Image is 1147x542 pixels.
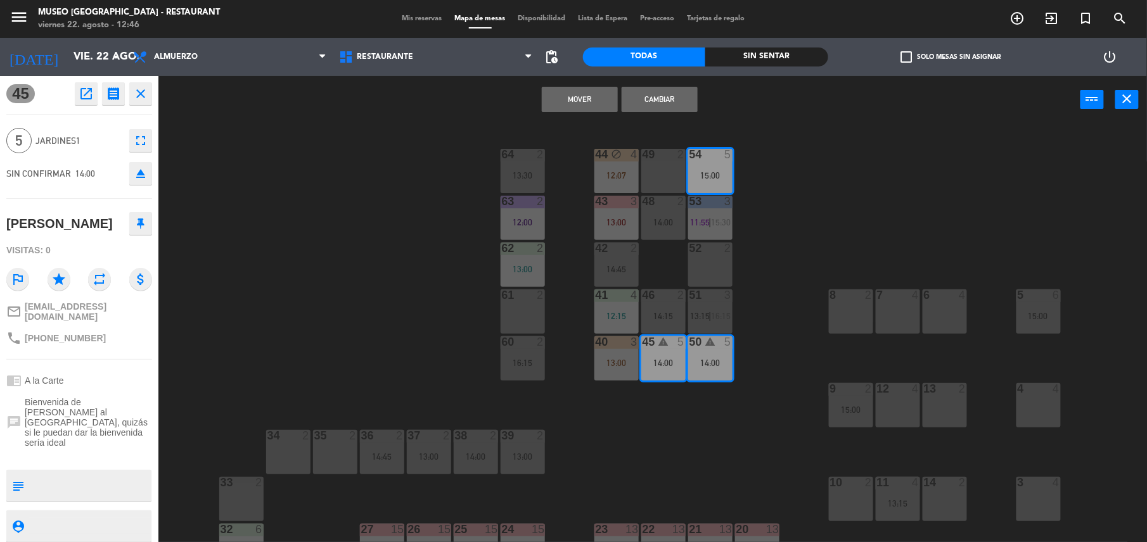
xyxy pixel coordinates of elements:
[106,86,121,101] i: receipt
[594,265,639,274] div: 14:45
[537,430,544,441] div: 2
[912,289,920,301] div: 4
[1053,289,1060,301] div: 6
[455,430,456,441] div: 38
[594,218,639,227] div: 13:00
[724,149,732,160] div: 5
[709,311,712,321] span: |
[1113,11,1128,26] i: search
[537,336,544,348] div: 2
[38,19,220,32] div: viernes 22. agosto - 12:46
[634,15,681,22] span: Pre-acceso
[357,53,413,61] span: Restaurante
[6,331,22,346] i: phone
[11,479,25,493] i: subject
[502,289,503,301] div: 61
[154,53,198,61] span: Almuerzo
[724,289,732,301] div: 3
[455,524,456,535] div: 25
[6,268,29,291] i: outlined_flag
[830,289,831,301] div: 8
[25,301,152,322] span: [EMAIL_ADDRESS][DOMAIN_NAME]
[688,358,733,367] div: 14:00
[677,196,685,207] div: 2
[501,358,545,367] div: 16:15
[542,87,618,112] button: Mover
[502,430,503,441] div: 39
[924,383,925,394] div: 13
[611,149,622,160] i: block
[6,128,32,153] span: 5
[1103,49,1118,65] i: power_settings_new
[677,149,685,160] div: 2
[830,383,831,394] div: 9
[10,8,29,27] i: menu
[959,289,966,301] div: 4
[6,373,22,388] i: chrome_reader_mode
[641,358,686,367] div: 14:00
[959,383,966,394] div: 2
[724,336,732,348] div: 5
[314,430,315,441] div: 35
[689,289,690,301] div: 51
[709,217,712,227] span: |
[691,217,710,227] span: 11:55
[1080,90,1104,109] button: power_input
[677,336,685,348] div: 5
[711,217,731,227] span: 15:30
[537,196,544,207] div: 2
[75,168,95,179] span: 14:00
[1115,90,1139,109] button: close
[865,383,873,394] div: 2
[705,336,715,347] i: warning
[361,430,362,441] div: 36
[877,383,878,394] div: 12
[438,524,451,535] div: 15
[900,51,1001,63] label: Solo mesas sin asignar
[583,47,705,66] div: Todas
[625,524,638,535] div: 13
[6,168,71,179] span: SIN CONFIRMAR
[502,196,503,207] div: 63
[681,15,752,22] span: Tarjetas de regalo
[691,311,710,321] span: 13:15
[724,196,732,207] div: 3
[912,477,920,488] div: 4
[689,524,690,535] div: 21
[766,524,779,535] div: 13
[102,82,125,105] button: receipt
[876,499,920,508] div: 13:15
[830,477,831,488] div: 10
[711,311,731,321] span: 16:15
[133,86,148,101] i: close
[501,452,545,461] div: 13:00
[688,171,733,180] div: 15:00
[512,15,572,22] span: Disponibilidad
[88,268,111,291] i: repeat
[443,430,451,441] div: 2
[689,243,690,254] div: 52
[25,333,106,343] span: [PHONE_NUMBER]
[594,358,639,367] div: 13:00
[449,15,512,22] span: Mapa de mesas
[490,430,497,441] div: 2
[485,524,497,535] div: 15
[641,312,686,320] div: 14:15
[677,289,685,301] div: 2
[689,336,690,348] div: 50
[631,196,638,207] div: 3
[658,336,669,347] i: warning
[719,524,732,535] div: 13
[924,477,925,488] div: 14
